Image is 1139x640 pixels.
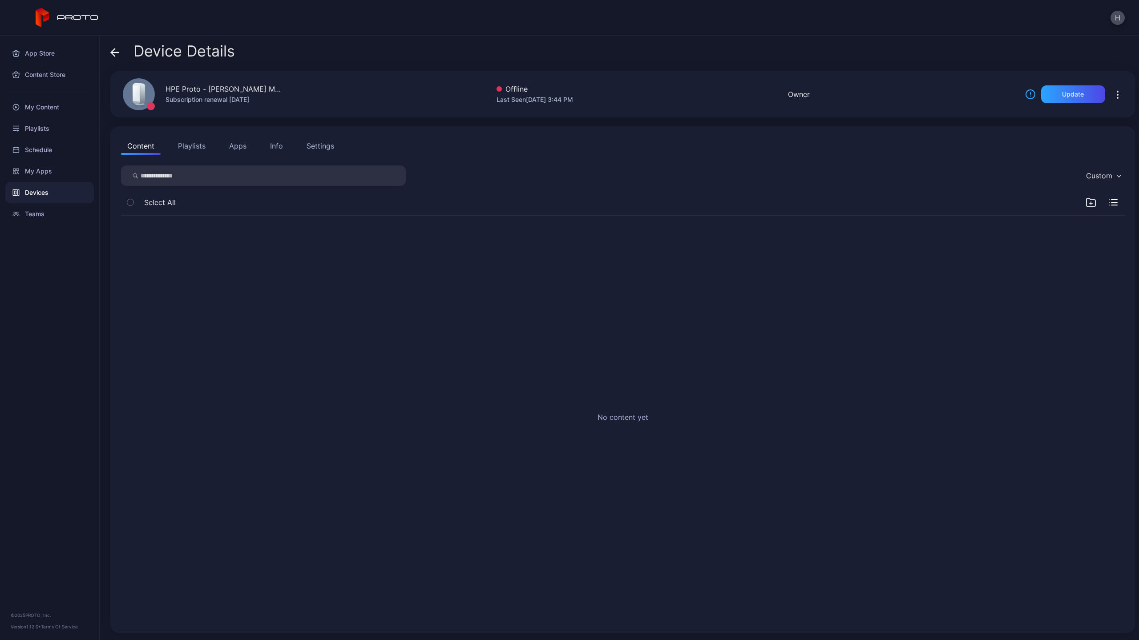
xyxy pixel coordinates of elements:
[5,203,94,225] a: Teams
[5,161,94,182] a: My Apps
[1062,91,1084,98] div: Update
[166,94,281,105] div: Subscription renewal [DATE]
[264,137,289,155] button: Info
[1041,85,1105,103] button: Update
[144,197,176,208] span: Select All
[5,64,94,85] a: Content Store
[166,84,281,94] div: HPE Proto - [PERSON_NAME] Marketing
[300,137,340,155] button: Settings
[788,89,810,100] div: Owner
[41,624,78,629] a: Terms Of Service
[307,141,334,151] div: Settings
[11,624,41,629] span: Version 1.12.0 •
[270,141,283,151] div: Info
[133,43,235,60] span: Device Details
[172,137,212,155] button: Playlists
[1111,11,1125,25] button: H
[5,118,94,139] a: Playlists
[223,137,253,155] button: Apps
[5,97,94,118] a: My Content
[1082,165,1125,186] button: Custom
[5,182,94,203] a: Devices
[497,94,573,105] div: Last Seen [DATE] 3:44 PM
[598,412,648,423] h2: No content yet
[11,612,89,619] div: © 2025 PROTO, Inc.
[1086,171,1112,180] div: Custom
[497,84,573,94] div: Offline
[121,137,161,155] button: Content
[5,139,94,161] a: Schedule
[5,43,94,64] a: App Store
